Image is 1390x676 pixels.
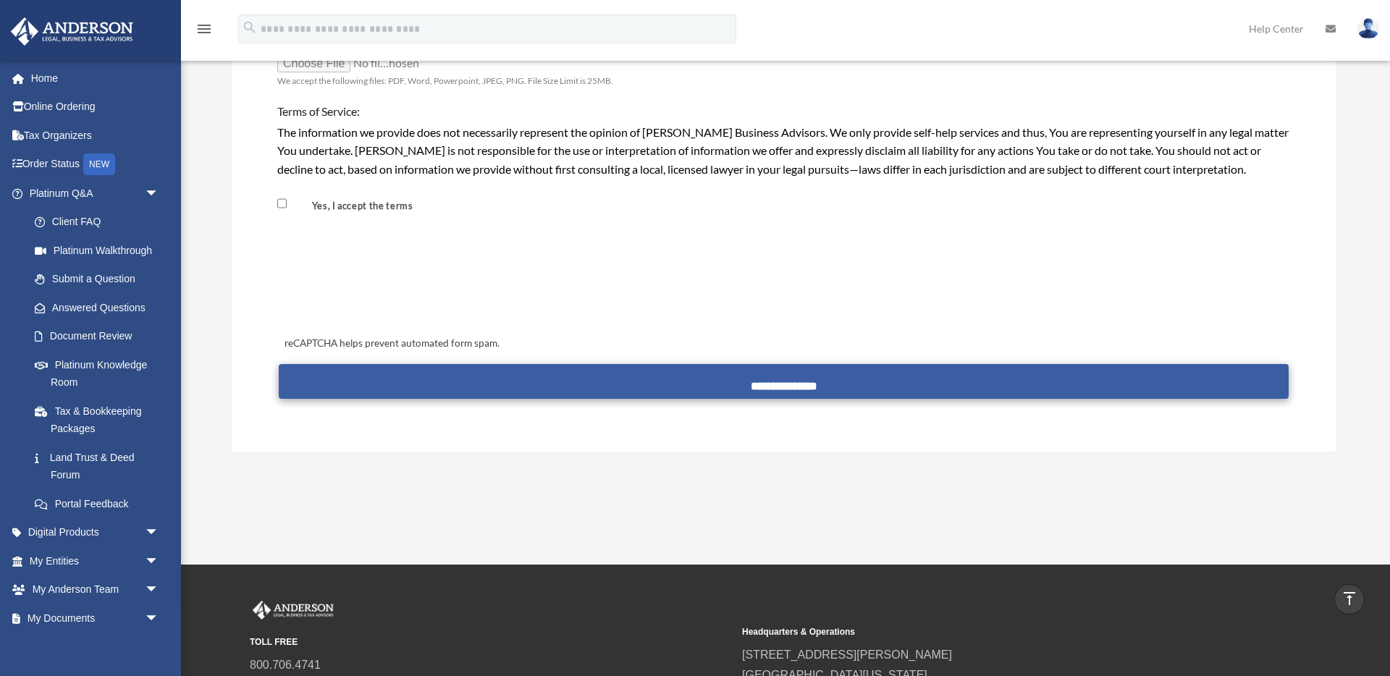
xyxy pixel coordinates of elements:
[20,443,181,489] a: Land Trust & Deed Forum
[7,17,138,46] img: Anderson Advisors Platinum Portal
[20,322,174,351] a: Document Review
[10,604,181,633] a: My Documentsarrow_drop_down
[742,625,1224,640] small: Headquarters & Operations
[742,648,952,661] a: [STREET_ADDRESS][PERSON_NAME]
[290,200,418,214] label: Yes, I accept the terms
[1334,584,1365,614] a: vertical_align_top
[20,350,181,397] a: Platinum Knowledge Room
[195,20,213,38] i: menu
[10,93,181,122] a: Online Ordering
[145,575,174,605] span: arrow_drop_down
[10,150,181,179] a: Order StatusNEW
[10,518,181,547] a: Digital Productsarrow_drop_down
[20,489,181,518] a: Portal Feedback
[1357,18,1379,39] img: User Pic
[20,397,181,443] a: Tax & Bookkeeping Packages
[10,179,181,208] a: Platinum Q&Aarrow_drop_down
[145,518,174,548] span: arrow_drop_down
[279,335,1289,352] div: reCAPTCHA helps prevent automated form spam.
[277,123,1290,179] div: The information we provide does not necessarily represent the opinion of [PERSON_NAME] Business A...
[20,293,181,322] a: Answered Questions
[10,575,181,604] a: My Anderson Teamarrow_drop_down
[1341,590,1358,607] i: vertical_align_top
[10,121,181,150] a: Tax Organizers
[83,153,115,175] div: NEW
[277,103,1290,119] h4: Terms of Service:
[195,25,213,38] a: menu
[145,179,174,208] span: arrow_drop_down
[250,601,337,620] img: Anderson Advisors Platinum Portal
[20,208,181,237] a: Client FAQ
[280,250,500,306] iframe: reCAPTCHA
[145,604,174,633] span: arrow_drop_down
[277,75,613,86] span: We accept the following files: PDF, Word, Powerpoint, JPEG, PNG. File Size Limit is 25MB.
[20,236,181,265] a: Platinum Walkthrough
[242,20,258,35] i: search
[10,64,181,93] a: Home
[10,546,181,575] a: My Entitiesarrow_drop_down
[250,659,321,671] a: 800.706.4741
[20,265,181,294] a: Submit a Question
[145,546,174,576] span: arrow_drop_down
[250,635,732,650] small: TOLL FREE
